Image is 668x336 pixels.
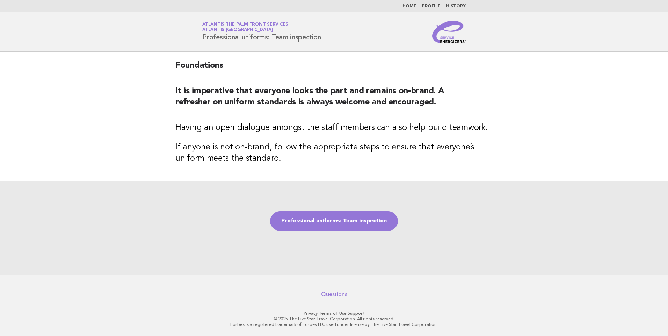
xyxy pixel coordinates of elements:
[432,21,466,43] img: Service Energizers
[120,322,548,327] p: Forbes is a registered trademark of Forbes LLC used under license by The Five Star Travel Corpora...
[175,60,493,77] h2: Foundations
[304,311,318,316] a: Privacy
[446,4,466,8] a: History
[175,142,493,164] h3: If anyone is not on-brand, follow the appropriate steps to ensure that everyone’s uniform meets t...
[202,22,288,32] a: Atlantis The Palm Front ServicesAtlantis [GEOGRAPHIC_DATA]
[175,122,493,133] h3: Having an open dialogue amongst the staff members can also help build teamwork.
[120,316,548,322] p: © 2025 The Five Star Travel Corporation. All rights reserved.
[270,211,398,231] a: Professional uniforms: Team inspection
[202,23,321,41] h1: Professional uniforms: Team inspection
[402,4,416,8] a: Home
[175,86,493,114] h2: It is imperative that everyone looks the part and remains on-brand. A refresher on uniform standa...
[348,311,365,316] a: Support
[422,4,441,8] a: Profile
[202,28,273,32] span: Atlantis [GEOGRAPHIC_DATA]
[120,311,548,316] p: · ·
[319,311,347,316] a: Terms of Use
[321,291,347,298] a: Questions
